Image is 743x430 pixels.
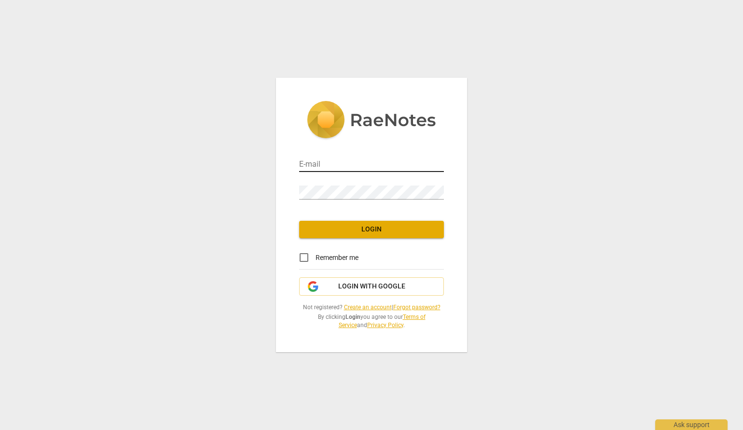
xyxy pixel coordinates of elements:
a: Privacy Policy [367,322,403,329]
span: Login [307,225,436,234]
span: By clicking you agree to our and . [299,313,444,329]
img: 5ac2273c67554f335776073100b6d88f.svg [307,101,436,141]
button: Login with Google [299,277,444,296]
button: Login [299,221,444,238]
span: Remember me [316,253,358,263]
a: Forgot password? [393,304,440,311]
div: Ask support [655,419,728,430]
b: Login [345,314,360,320]
span: Not registered? | [299,303,444,312]
a: Terms of Service [339,314,426,329]
a: Create an account [344,304,392,311]
span: Login with Google [338,282,405,291]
